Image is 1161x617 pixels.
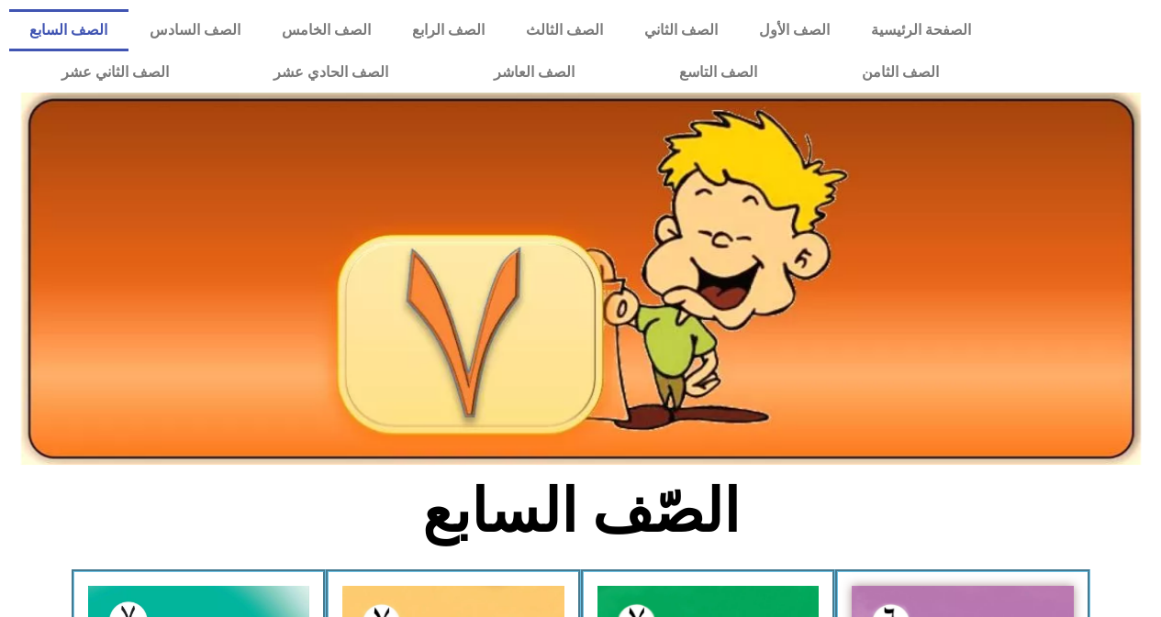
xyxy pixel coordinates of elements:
a: الصف العاشر [441,51,627,94]
a: الصف الخامس [261,9,391,51]
a: الصف الثاني عشر [9,51,221,94]
a: الصف الأول [738,9,850,51]
a: الصفحة الرئيسية [850,9,991,51]
a: الصف التاسع [627,51,809,94]
a: الصف الثاني [623,9,738,51]
a: الصف السابع [9,9,128,51]
a: الصف الحادي عشر [221,51,441,94]
h2: الصّف السابع [277,476,884,547]
a: الصف الرابع [391,9,505,51]
a: الصف السادس [128,9,261,51]
a: الصف الثالث [505,9,623,51]
a: الصف الثامن [809,51,991,94]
